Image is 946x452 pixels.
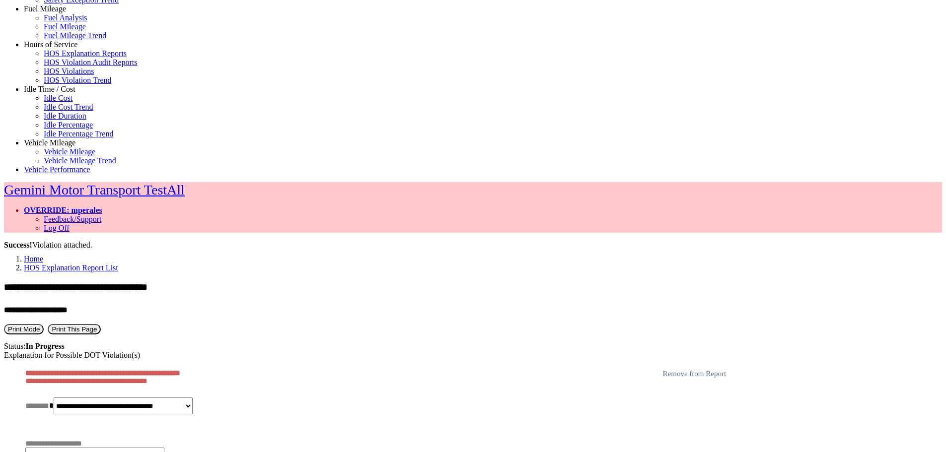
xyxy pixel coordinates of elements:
[4,324,44,334] button: Print Mode
[24,165,90,174] a: Vehicle Performance
[44,103,93,111] a: Idle Cost Trend
[44,121,93,129] a: Idle Percentage
[44,94,73,102] a: Idle Cost
[24,263,118,272] a: HOS Explanation Report List
[44,147,95,156] a: Vehicle Mileage
[4,351,942,360] div: Explanation for Possible DOT Violation(s)
[4,342,942,351] div: Status:
[660,369,729,379] button: Remove from Report
[24,206,102,214] a: OVERRIDE: mperales
[24,138,75,147] a: Vehicle Mileage
[4,182,185,197] a: Gemini Motor Transport TestAll
[26,342,65,350] strong: In Progress
[44,156,116,165] a: Vehicle Mileage Trend
[44,224,70,232] a: Log Off
[44,13,87,22] a: Fuel Analysis
[24,85,75,93] a: Idle Time / Cost
[4,241,32,249] b: Success!
[44,31,106,40] a: Fuel Mileage Trend
[48,324,101,334] button: Print This Page
[44,22,86,31] a: Fuel Mileage
[24,40,77,49] a: Hours of Service
[44,129,113,138] a: Idle Percentage Trend
[4,241,942,250] div: Violation attached.
[44,76,112,84] a: HOS Violation Trend
[44,67,94,75] a: HOS Violations
[44,215,101,223] a: Feedback/Support
[44,112,86,120] a: Idle Duration
[44,49,127,58] a: HOS Explanation Reports
[44,58,138,66] a: HOS Violation Audit Reports
[24,4,66,13] a: Fuel Mileage
[24,255,43,263] a: Home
